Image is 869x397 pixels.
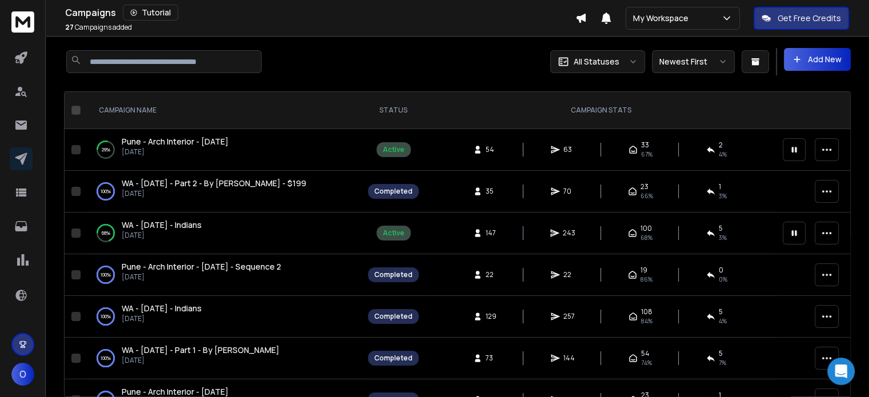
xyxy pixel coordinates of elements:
[633,13,693,24] p: My Workspace
[719,266,723,275] span: 0
[719,233,727,242] span: 3 %
[719,224,723,233] span: 5
[719,141,723,150] span: 2
[101,269,111,280] p: 100 %
[574,56,619,67] p: All Statuses
[374,270,413,279] div: Completed
[122,219,202,230] span: WA - [DATE] - Indians
[719,150,727,159] span: 4 %
[719,358,726,367] span: 7 %
[123,5,178,21] button: Tutorial
[122,147,229,157] p: [DATE]
[640,233,652,242] span: 68 %
[486,228,497,238] span: 147
[563,270,575,279] span: 22
[383,145,405,154] div: Active
[652,50,735,73] button: Newest First
[85,338,361,379] td: 100%WA - [DATE] - Part 1 - By [PERSON_NAME][DATE]
[85,92,361,129] th: CAMPAIGN NAME
[122,356,279,365] p: [DATE]
[122,261,281,272] span: Pune - Arch Interior - [DATE] - Sequence 2
[122,344,279,356] a: WA - [DATE] - Part 1 - By [PERSON_NAME]
[754,7,849,30] button: Get Free Credits
[486,354,497,363] span: 73
[486,270,497,279] span: 22
[101,311,111,322] p: 100 %
[486,145,497,154] span: 54
[102,144,110,155] p: 29 %
[719,307,723,316] span: 5
[102,227,110,239] p: 68 %
[65,5,575,21] div: Campaigns
[101,186,111,197] p: 100 %
[122,344,279,355] span: WA - [DATE] - Part 1 - By [PERSON_NAME]
[563,228,575,238] span: 243
[784,48,851,71] button: Add New
[640,275,652,284] span: 86 %
[122,178,306,189] a: WA - [DATE] - Part 2 - By [PERSON_NAME] - $199
[122,314,202,323] p: [DATE]
[827,358,855,385] div: Open Intercom Messenger
[719,349,723,358] span: 5
[11,363,34,386] button: O
[122,136,229,147] a: Pune - Arch Interior - [DATE]
[122,189,306,198] p: [DATE]
[641,141,649,150] span: 33
[640,266,647,275] span: 19
[719,275,727,284] span: 0 %
[641,150,652,159] span: 67 %
[641,316,652,326] span: 84 %
[641,358,652,367] span: 74 %
[122,231,202,240] p: [DATE]
[122,386,229,397] span: Pune - Arch Interior - [DATE]
[426,92,776,129] th: CAMPAIGN STATS
[374,187,413,196] div: Completed
[361,92,426,129] th: STATUS
[563,145,575,154] span: 63
[641,307,652,316] span: 108
[563,312,575,321] span: 257
[719,182,721,191] span: 1
[122,272,281,282] p: [DATE]
[486,312,497,321] span: 129
[374,312,413,321] div: Completed
[640,191,653,200] span: 66 %
[641,349,650,358] span: 54
[563,187,575,196] span: 70
[640,224,652,233] span: 100
[563,354,575,363] span: 144
[122,219,202,231] a: WA - [DATE] - Indians
[85,296,361,338] td: 100%WA - [DATE] - Indians[DATE]
[85,171,361,212] td: 100%WA - [DATE] - Part 2 - By [PERSON_NAME] - $199[DATE]
[374,354,413,363] div: Completed
[85,254,361,296] td: 100%Pune - Arch Interior - [DATE] - Sequence 2[DATE]
[719,191,727,200] span: 3 %
[65,23,132,32] p: Campaigns added
[101,352,111,364] p: 100 %
[486,187,497,196] span: 35
[85,129,361,171] td: 29%Pune - Arch Interior - [DATE][DATE]
[122,261,281,272] a: Pune - Arch Interior - [DATE] - Sequence 2
[719,316,727,326] span: 4 %
[85,212,361,254] td: 68%WA - [DATE] - Indians[DATE]
[383,228,405,238] div: Active
[778,13,841,24] p: Get Free Credits
[122,303,202,314] a: WA - [DATE] - Indians
[640,182,648,191] span: 23
[65,22,74,32] span: 27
